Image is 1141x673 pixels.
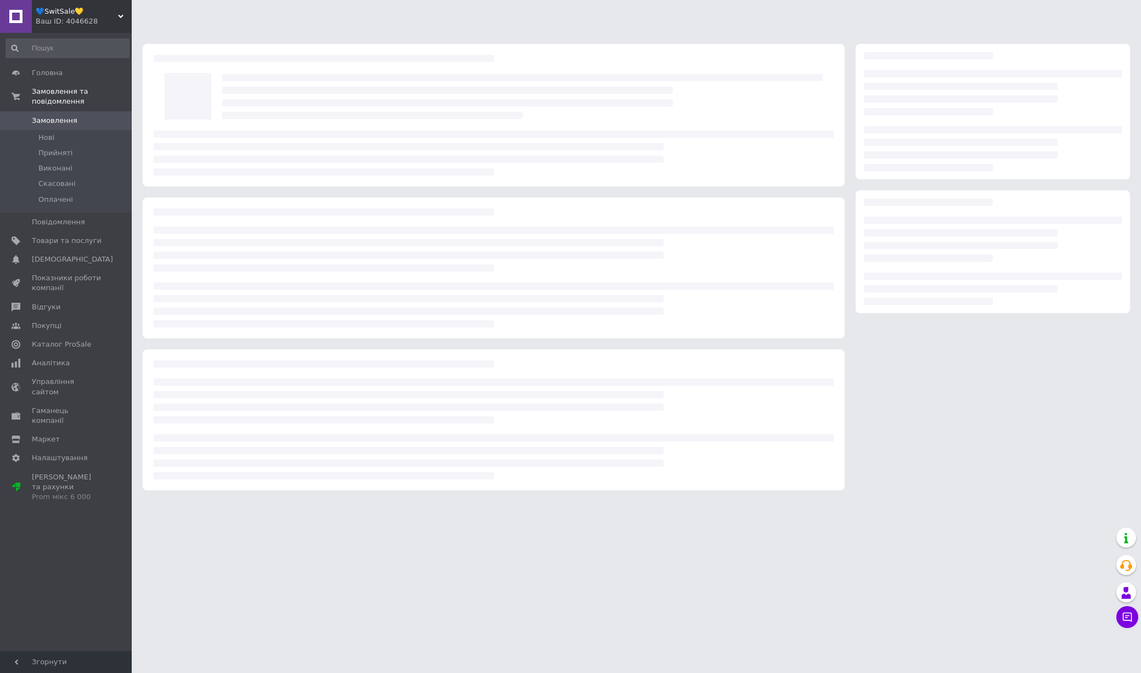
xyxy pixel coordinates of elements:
span: Показники роботи компанії [32,273,102,293]
span: Товари та послуги [32,236,102,246]
span: Головна [32,68,63,78]
input: Пошук [5,38,130,58]
div: Ваш ID: 4046628 [36,16,132,26]
span: Скасовані [38,179,76,189]
span: Аналітика [32,358,70,368]
span: Гаманець компанії [32,406,102,426]
span: Відгуки [32,302,60,312]
span: Прийняті [38,148,72,158]
span: Налаштування [32,453,88,463]
button: Чат з покупцем [1116,606,1138,628]
span: 💙SwitSale💛 [36,7,118,16]
span: Нові [38,133,54,143]
span: Маркет [32,434,60,444]
span: [DEMOGRAPHIC_DATA] [32,255,113,264]
span: Виконані [38,163,72,173]
span: Замовлення [32,116,77,126]
span: Покупці [32,321,61,331]
span: Оплачені [38,195,73,205]
span: Замовлення та повідомлення [32,87,132,106]
span: [PERSON_NAME] та рахунки [32,472,102,502]
span: Управління сайтом [32,377,102,397]
div: Prom мікс 6 000 [32,492,102,502]
span: Повідомлення [32,217,85,227]
span: Каталог ProSale [32,340,91,349]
